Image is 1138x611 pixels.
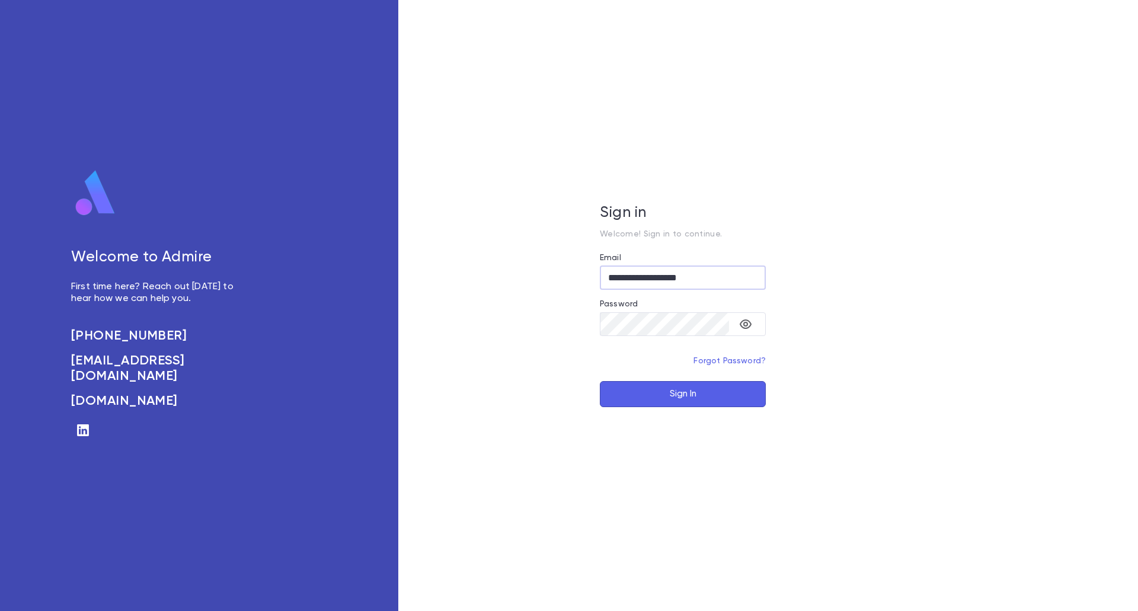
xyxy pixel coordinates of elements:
button: Sign In [600,381,766,407]
h5: Welcome to Admire [71,249,247,267]
a: [DOMAIN_NAME] [71,394,247,409]
label: Password [600,299,638,309]
img: logo [71,169,120,217]
p: Welcome! Sign in to continue. [600,229,766,239]
button: toggle password visibility [734,312,757,336]
a: [EMAIL_ADDRESS][DOMAIN_NAME] [71,353,247,384]
label: Email [600,253,621,263]
p: First time here? Reach out [DATE] to hear how we can help you. [71,281,247,305]
a: [PHONE_NUMBER] [71,328,247,344]
a: Forgot Password? [693,357,766,365]
h5: Sign in [600,204,766,222]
